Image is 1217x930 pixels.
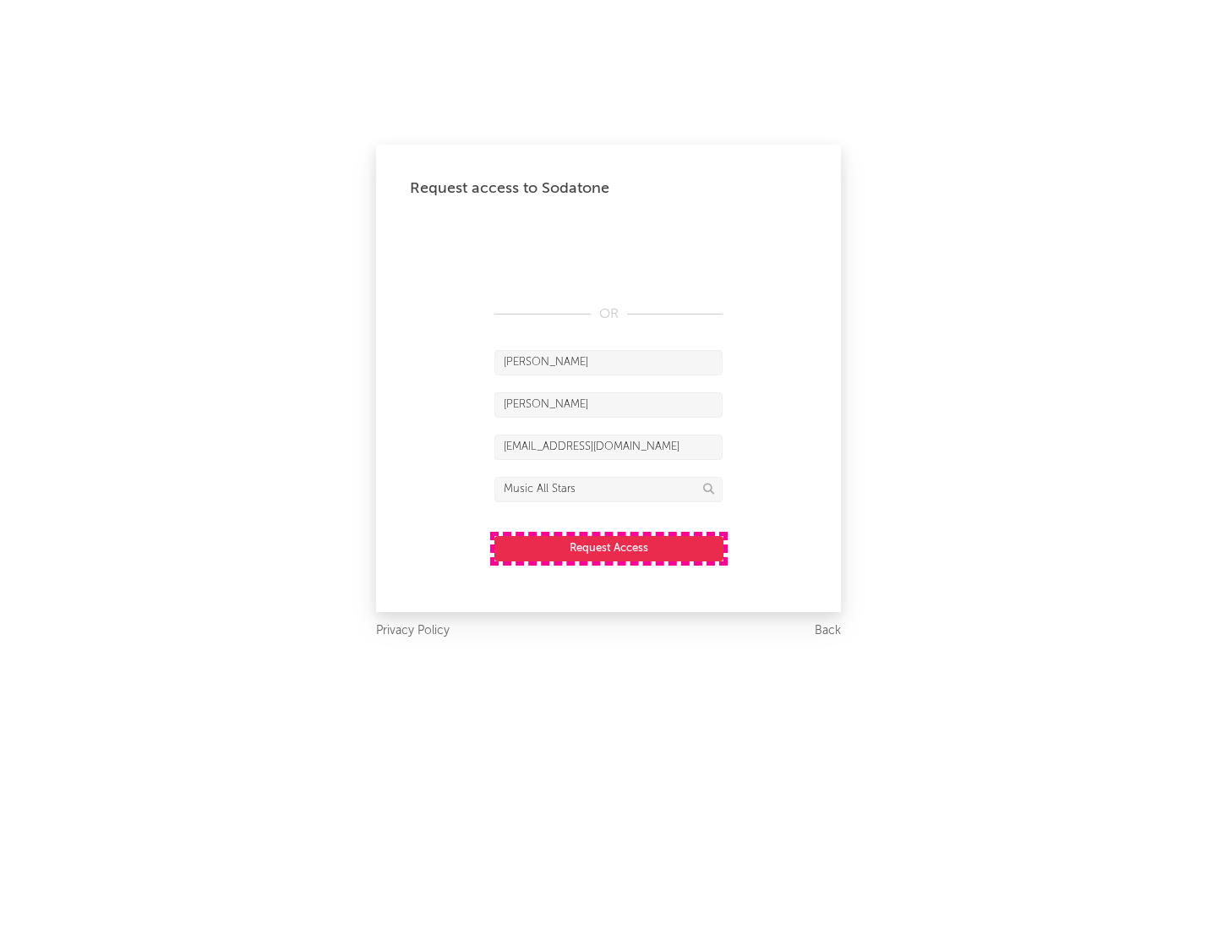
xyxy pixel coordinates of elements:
input: Email [494,435,723,460]
input: First Name [494,350,723,375]
input: Division [494,477,723,502]
div: Request access to Sodatone [410,178,807,199]
input: Last Name [494,392,723,418]
div: OR [494,304,723,325]
a: Back [815,621,841,642]
a: Privacy Policy [376,621,450,642]
button: Request Access [494,536,723,561]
